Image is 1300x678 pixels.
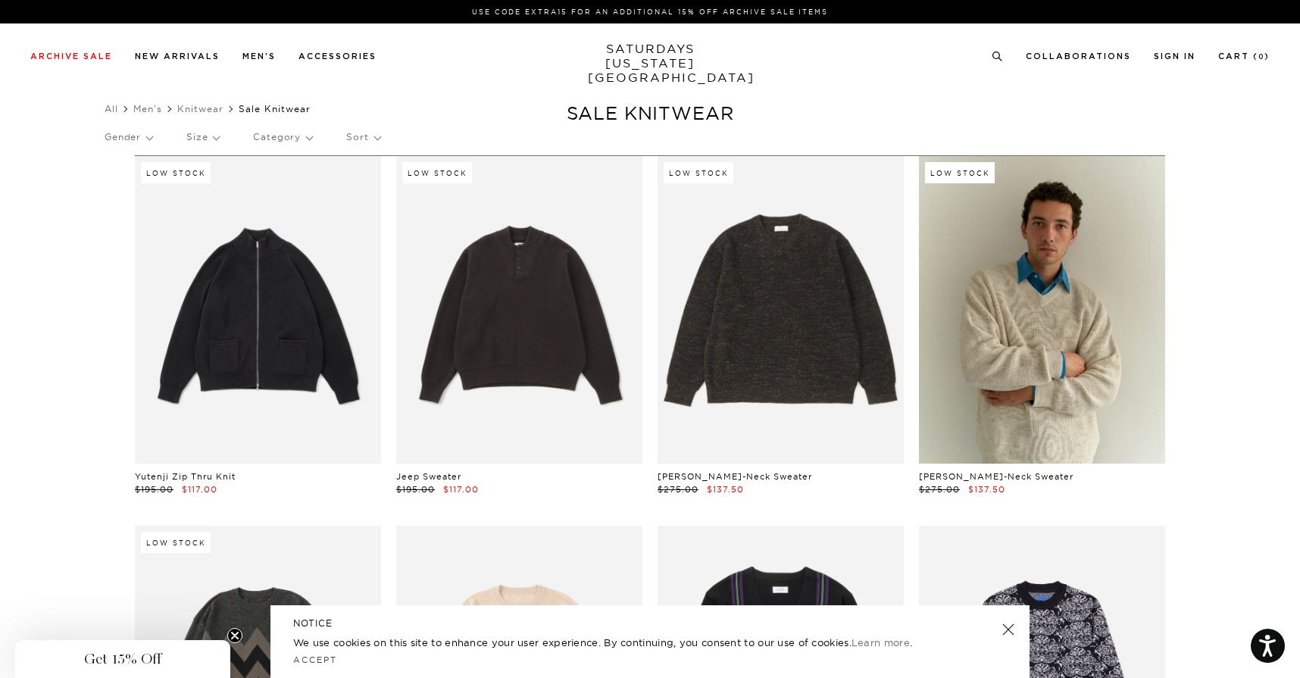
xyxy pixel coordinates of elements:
a: Knitwear [177,103,223,114]
small: 0 [1258,54,1264,61]
a: Accessories [298,52,377,61]
div: Get 15% OffClose teaser [15,640,230,678]
p: Gender [105,120,152,155]
span: $195.00 [396,484,435,495]
a: Learn more [852,636,910,648]
span: $275.00 [658,484,698,495]
a: Jeep Sweater [396,471,461,482]
a: Men's [133,103,162,114]
span: $137.50 [968,484,1005,495]
div: Low Stock [925,162,995,183]
a: Accept [293,655,337,665]
span: $117.00 [443,484,479,495]
a: SATURDAYS[US_STATE][GEOGRAPHIC_DATA] [588,42,713,85]
p: Size [186,120,219,155]
h5: NOTICE [293,617,1007,630]
span: Get 15% Off [84,650,161,668]
a: [PERSON_NAME]-Neck Sweater [919,471,1073,482]
span: $195.00 [135,484,173,495]
a: Men's [242,52,276,61]
a: Yutenji Zip Thru Knit [135,471,236,482]
a: Collaborations [1026,52,1131,61]
div: Low Stock [141,532,211,553]
a: Sign In [1154,52,1195,61]
p: Sort [346,120,380,155]
span: Sale Knitwear [239,103,311,114]
a: Cart (0) [1218,52,1270,61]
a: Archive Sale [30,52,112,61]
div: Low Stock [141,162,211,183]
div: Low Stock [402,162,472,183]
a: [PERSON_NAME]-Neck Sweater [658,471,812,482]
span: $137.50 [707,484,744,495]
span: $275.00 [919,484,960,495]
span: $117.00 [182,484,217,495]
p: Category [253,120,312,155]
a: New Arrivals [135,52,220,61]
a: All [105,103,118,114]
button: Close teaser [227,628,242,643]
div: Low Stock [664,162,733,183]
p: We use cookies on this site to enhance your user experience. By continuing, you consent to our us... [293,635,953,650]
p: Use Code EXTRA15 for an Additional 15% Off Archive Sale Items [36,6,1264,17]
